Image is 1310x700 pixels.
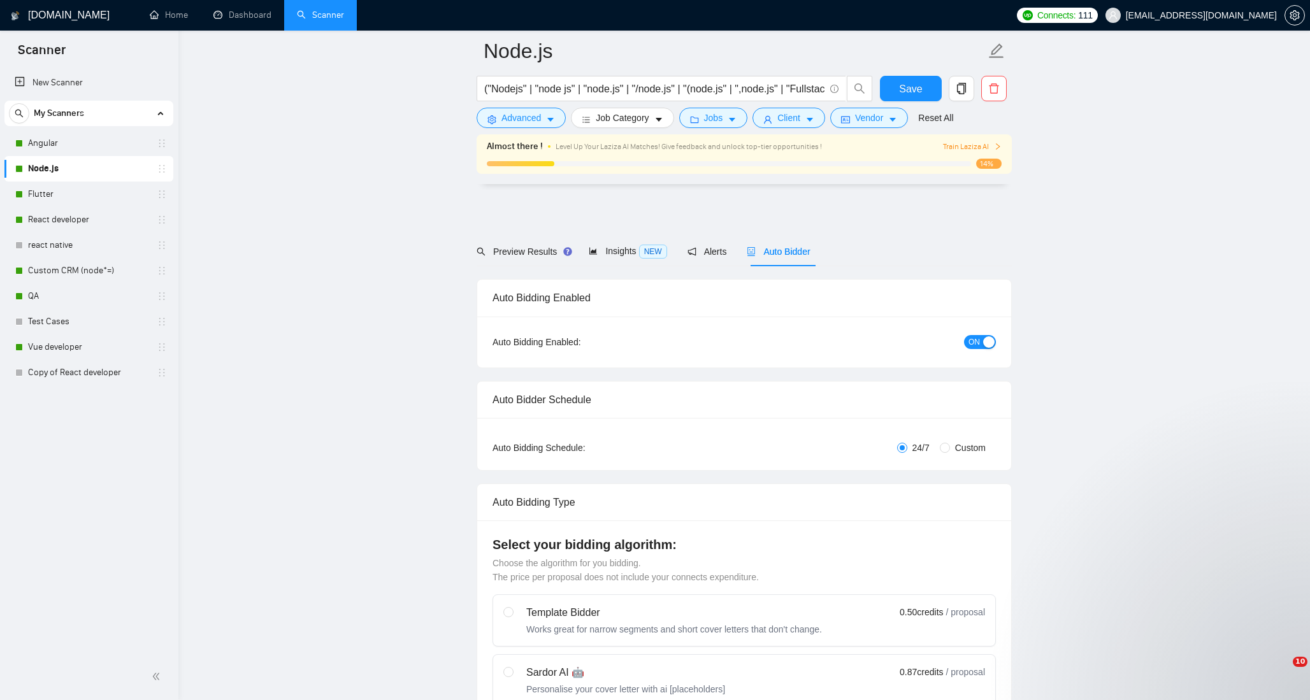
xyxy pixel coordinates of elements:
[900,665,943,679] span: 0.87 credits
[880,76,942,101] button: Save
[687,246,727,257] span: Alerts
[589,246,598,255] span: area-chart
[526,605,822,620] div: Template Bidder
[493,536,996,554] h4: Select your bidding algorithm:
[4,70,173,96] li: New Scanner
[157,317,167,327] span: holder
[888,115,897,124] span: caret-down
[157,368,167,378] span: holder
[487,115,496,124] span: setting
[526,623,822,636] div: Works great for narrow segments and short cover letters that don't change.
[157,189,167,199] span: holder
[988,43,1005,59] span: edit
[1285,10,1305,20] a: setting
[11,6,20,26] img: logo
[157,266,167,276] span: holder
[28,207,149,232] a: React developer
[1267,657,1297,687] iframe: Intercom live chat
[571,108,673,128] button: barsJob Categorycaret-down
[28,334,149,360] a: Vue developer
[589,246,666,256] span: Insights
[9,103,29,124] button: search
[28,309,149,334] a: Test Cases
[950,441,991,455] span: Custom
[484,81,824,97] input: Search Freelance Jobs...
[546,115,555,124] span: caret-down
[493,335,660,349] div: Auto Bidding Enabled:
[15,70,163,96] a: New Scanner
[946,606,985,618] span: / proposal
[900,605,943,619] span: 0.50 credits
[213,10,271,20] a: dashboardDashboard
[28,360,149,385] a: Copy of React developer
[747,246,810,257] span: Auto Bidder
[34,101,84,126] span: My Scanners
[830,108,908,128] button: idcardVendorcaret-down
[28,182,149,207] a: Flutter
[855,111,883,125] span: Vendor
[976,159,1002,169] span: 14%
[830,85,839,93] span: info-circle
[487,139,543,154] span: Almost there !
[157,240,167,250] span: holder
[526,665,725,680] div: Sardor AI 🤖
[907,441,935,455] span: 24/7
[752,108,825,128] button: userClientcaret-down
[747,247,756,256] span: robot
[150,10,188,20] a: homeHome
[10,109,29,118] span: search
[501,111,541,125] span: Advanced
[946,666,985,678] span: / proposal
[562,246,573,257] div: Tooltip anchor
[493,280,996,316] div: Auto Bidding Enabled
[493,558,759,582] span: Choose the algorithm for you bidding. The price per proposal does not include your connects expen...
[28,232,149,258] a: react native
[982,83,1006,94] span: delete
[847,83,872,94] span: search
[1023,10,1033,20] img: upwork-logo.png
[1109,11,1118,20] span: user
[484,35,986,67] input: Scanner name...
[704,111,723,125] span: Jobs
[690,115,699,124] span: folder
[157,138,167,148] span: holder
[493,441,660,455] div: Auto Bidding Schedule:
[805,115,814,124] span: caret-down
[477,247,486,256] span: search
[152,670,164,683] span: double-left
[981,76,1007,101] button: delete
[28,131,149,156] a: Angular
[1285,5,1305,25] button: setting
[1293,657,1307,667] span: 10
[493,484,996,520] div: Auto Bidding Type
[841,115,850,124] span: idcard
[157,342,167,352] span: holder
[679,108,748,128] button: folderJobscaret-down
[763,115,772,124] span: user
[943,141,1002,153] button: Train Laziza AI
[968,335,980,349] span: ON
[654,115,663,124] span: caret-down
[596,111,649,125] span: Job Category
[687,247,696,256] span: notification
[1285,10,1304,20] span: setting
[157,215,167,225] span: holder
[949,83,974,94] span: copy
[728,115,737,124] span: caret-down
[639,245,667,259] span: NEW
[8,41,76,68] span: Scanner
[157,164,167,174] span: holder
[28,156,149,182] a: Node.js
[4,101,173,385] li: My Scanners
[847,76,872,101] button: search
[582,115,591,124] span: bars
[297,10,344,20] a: searchScanner
[918,111,953,125] a: Reset All
[899,81,922,97] span: Save
[28,258,149,283] a: Custom CRM (node*=)
[949,76,974,101] button: copy
[493,382,996,418] div: Auto Bidder Schedule
[556,142,822,151] span: Level Up Your Laziza AI Matches! Give feedback and unlock top-tier opportunities !
[28,283,149,309] a: QA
